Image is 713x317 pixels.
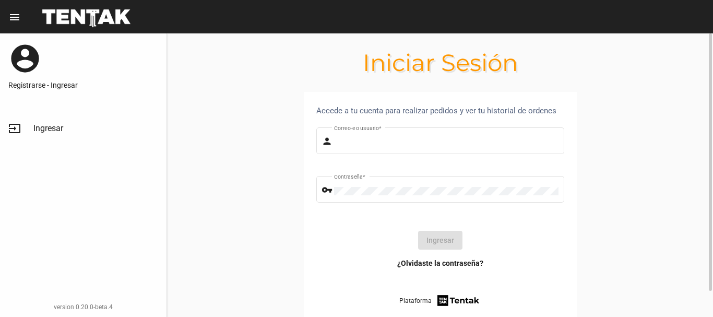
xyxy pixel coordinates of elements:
mat-icon: account_circle [8,42,42,75]
button: Ingresar [418,231,462,250]
div: Accede a tu cuenta para realizar pedidos y ver tu historial de ordenes [316,104,564,117]
mat-icon: vpn_key [322,184,334,196]
mat-icon: person [322,135,334,148]
h1: Iniciar Sesión [167,54,713,71]
a: Plataforma [399,293,481,308]
a: ¿Olvidaste la contraseña? [397,258,483,268]
img: tentak-firm.png [436,293,481,308]
mat-icon: menu [8,11,21,24]
span: Ingresar [33,123,63,134]
span: Plataforma [399,296,432,306]
div: version 0.20.0-beta.4 [8,302,158,312]
a: Registrarse - Ingresar [8,80,158,90]
mat-icon: input [8,122,21,135]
